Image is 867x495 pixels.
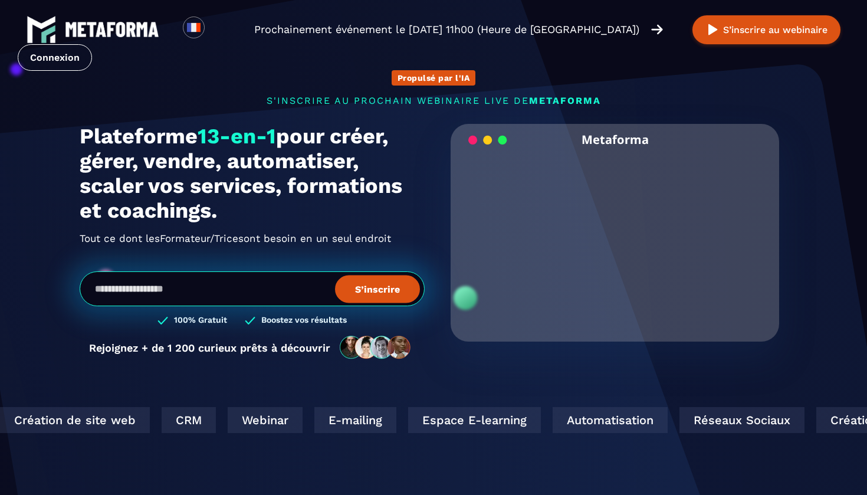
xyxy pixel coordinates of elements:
img: logo [65,22,159,37]
img: play [705,22,720,37]
video: Your browser does not support the video tag. [459,155,770,310]
input: Search for option [215,22,224,37]
a: Connexion [18,44,92,71]
img: checked [157,315,168,326]
div: Webinar [221,407,296,433]
p: Rejoignez + de 1 200 curieux prêts à découvrir [89,342,330,354]
div: CRM [155,407,209,433]
div: Réseaux Sociaux [673,407,798,433]
div: Automatisation [546,407,661,433]
div: E-mailing [308,407,390,433]
img: checked [245,315,255,326]
span: Formateur/Trices [160,229,244,248]
img: community-people [336,335,415,360]
h2: Tout ce dont les ont besoin en un seul endroit [80,229,425,248]
h3: Boostez vos résultats [261,315,347,326]
p: Prochainement événement le [DATE] 11h00 (Heure de [GEOGRAPHIC_DATA]) [254,21,639,38]
img: loading [468,135,507,146]
p: s'inscrire au prochain webinaire live de [80,95,787,106]
img: fr [186,20,201,35]
span: 13-en-1 [198,124,276,149]
h3: 100% Gratuit [174,315,227,326]
h2: Metaforma [582,124,649,155]
span: METAFORMA [529,95,601,106]
h1: Plateforme pour créer, gérer, vendre, automatiser, scaler vos services, formations et coachings. [80,124,425,223]
img: logo [27,15,56,44]
div: Search for option [205,17,234,42]
button: S’inscrire au webinaire [692,15,840,44]
div: Espace E-learning [402,407,534,433]
img: arrow-right [651,23,663,36]
button: S’inscrire [335,275,420,303]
